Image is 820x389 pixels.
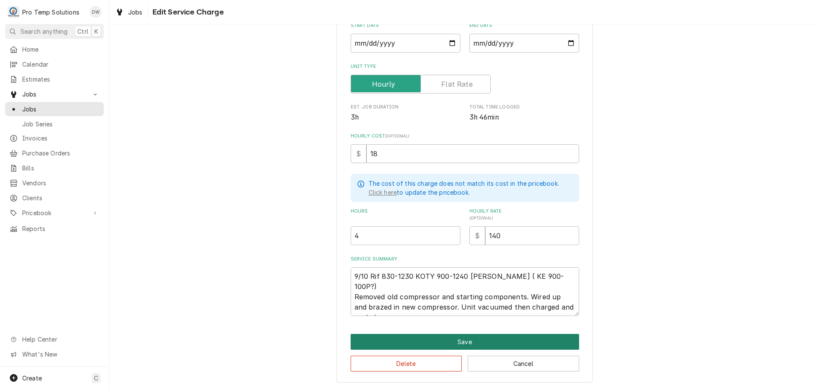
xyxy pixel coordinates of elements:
span: Purchase Orders [22,149,100,158]
span: ( optional ) [385,134,409,138]
span: Invoices [22,134,100,143]
div: $ [469,226,485,245]
span: Bills [22,164,100,173]
a: Estimates [5,72,104,86]
button: Save [351,334,579,350]
input: yyyy-mm-dd [351,34,460,53]
div: DW [90,6,102,18]
a: Reports [5,222,104,236]
div: [object Object] [351,208,460,245]
label: Start Date [351,22,460,29]
div: Unit Type [351,63,579,94]
span: Estimates [22,75,100,84]
a: Go to Pricebook [5,206,104,220]
a: Go to Jobs [5,87,104,101]
span: 3h [351,113,359,121]
span: C [94,374,98,383]
div: Service Summary [351,256,579,316]
span: Pricebook [22,208,87,217]
span: Jobs [22,90,87,99]
a: Clients [5,191,104,205]
span: What's New [22,350,99,359]
div: [object Object] [469,208,579,245]
span: to update the pricebook. [369,189,470,196]
label: Unit Type [351,63,579,70]
div: Est. Job Duration [351,104,460,122]
span: Ctrl [77,27,88,36]
a: Invoices [5,131,104,145]
div: Total Time Logged [469,104,579,122]
a: Vendors [5,176,104,190]
textarea: 9/10 Rif 830-1230 KOTY 900-1240 [PERSON_NAME] ( KE 900-100P?) Removed old compressor and starting... [351,267,579,316]
label: Service Summary [351,256,579,263]
span: Clients [22,193,100,202]
a: Bills [5,161,104,175]
span: Job Series [22,120,100,129]
label: Hours [351,208,460,222]
span: Calendar [22,60,100,69]
a: Calendar [5,57,104,71]
label: Hourly Rate [469,208,579,222]
label: End Date [469,22,579,29]
span: Est. Job Duration [351,112,460,123]
span: Home [22,45,100,54]
a: Go to Help Center [5,332,104,346]
span: Total Time Logged [469,112,579,123]
span: Reports [22,224,100,233]
a: Click here [369,188,397,197]
span: Total Time Logged [469,104,579,111]
span: Search anything [20,27,67,36]
span: ( optional ) [469,216,493,220]
div: Hourly Cost [351,133,579,163]
span: Jobs [128,8,143,17]
div: Button Group Row [351,350,579,371]
div: Button Group [351,334,579,371]
button: Delete [351,356,462,371]
a: Jobs [112,5,146,19]
div: Button Group Row [351,334,579,350]
span: K [94,27,98,36]
div: Pro Temp Solutions [22,8,79,17]
div: P [8,6,20,18]
a: Purchase Orders [5,146,104,160]
a: Go to What's New [5,347,104,361]
a: Job Series [5,117,104,131]
button: Search anythingCtrlK [5,24,104,39]
div: End Date [469,22,579,53]
label: Hourly Cost [351,133,579,140]
span: Create [22,374,42,382]
span: 3h 46min [469,113,499,121]
span: Edit Service Charge [150,6,224,18]
button: Cancel [468,356,579,371]
a: Home [5,42,104,56]
div: Pro Temp Solutions's Avatar [8,6,20,18]
div: $ [351,144,366,163]
span: Est. Job Duration [351,104,460,111]
span: Help Center [22,335,99,344]
a: Jobs [5,102,104,116]
p: The cost of this charge does not match its cost in the pricebook. [369,179,559,188]
span: Vendors [22,178,100,187]
div: Dana Williams's Avatar [90,6,102,18]
span: Jobs [22,105,100,114]
div: Start Date [351,22,460,53]
input: yyyy-mm-dd [469,34,579,53]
